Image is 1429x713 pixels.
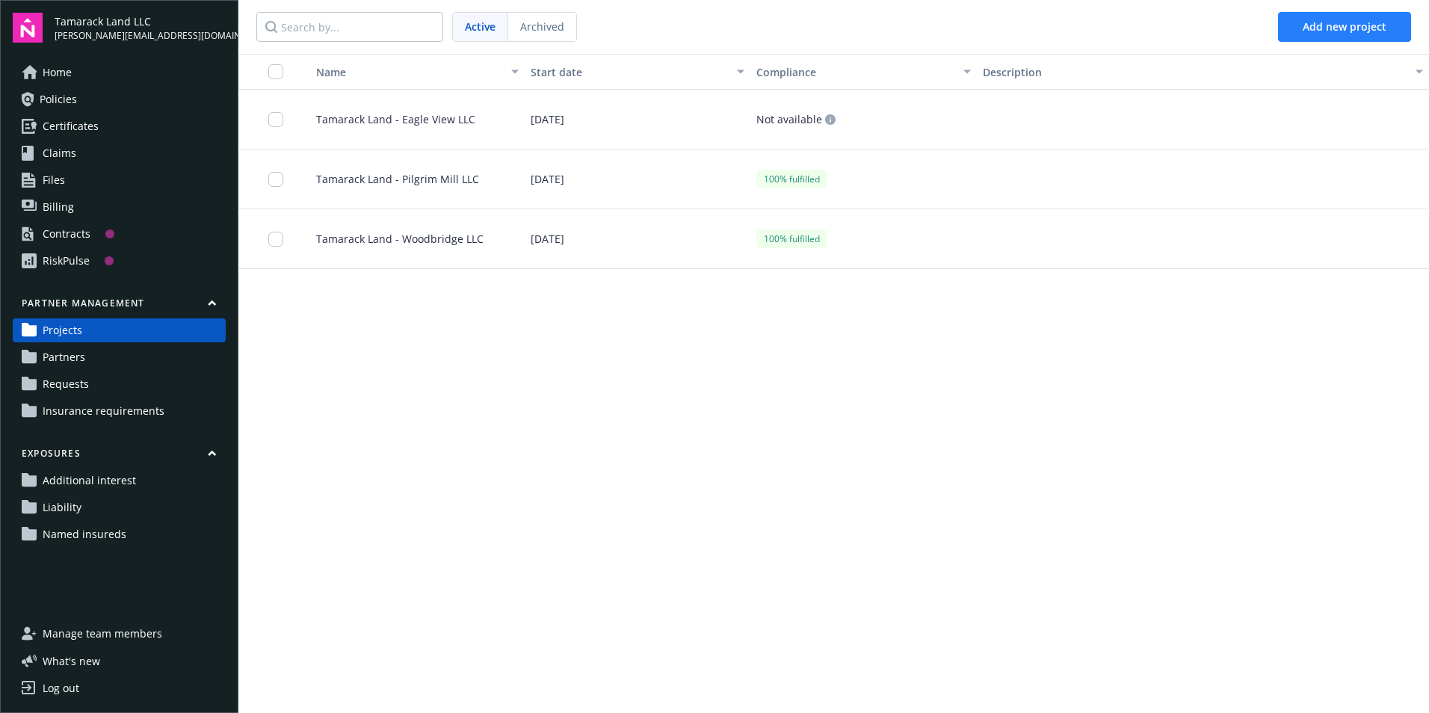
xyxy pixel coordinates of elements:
span: Insurance requirements [43,399,164,423]
div: Name [304,64,502,80]
span: [PERSON_NAME][EMAIL_ADDRESS][DOMAIN_NAME] [55,29,226,43]
span: Projects [43,318,82,342]
a: Partners [13,345,226,369]
button: Add new project [1278,12,1411,42]
div: Start date [531,64,729,80]
input: Toggle Row Selected [268,112,283,127]
a: Home [13,61,226,84]
a: Projects [13,318,226,342]
input: Toggle Row Selected [268,232,283,247]
span: Requests [43,372,89,396]
span: Certificates [43,114,99,138]
a: Billing [13,195,226,219]
span: Tamarack Land - Eagle View LLC [304,111,475,127]
button: Compliance [750,54,977,90]
span: What ' s new [43,653,100,669]
div: Log out [43,676,79,700]
div: 100% fulfilled [756,170,827,188]
button: What's new [13,653,124,669]
a: Requests [13,372,226,396]
div: Compliance [756,64,954,80]
span: Tamarack Land LLC [55,13,226,29]
span: Policies [40,87,77,111]
span: Add new project [1303,19,1386,34]
span: Tamarack Land - Pilgrim Mill LLC [304,171,479,187]
a: RiskPulse [13,249,226,273]
button: Partner management [13,297,226,315]
img: navigator-logo.svg [13,13,43,43]
button: Description [977,54,1429,90]
a: Claims [13,141,226,165]
a: Certificates [13,114,226,138]
span: Liability [43,496,81,519]
span: Tamarack Land - Woodbridge LLC [304,231,484,247]
div: RiskPulse [43,249,90,273]
span: Partners [43,345,85,369]
input: Toggle Row Selected [268,172,283,187]
a: Policies [13,87,226,111]
a: Manage team members [13,622,226,646]
button: Tamarack Land LLC[PERSON_NAME][EMAIL_ADDRESS][DOMAIN_NAME] [55,13,226,43]
span: Files [43,168,65,192]
div: 100% fulfilled [756,229,827,248]
a: Files [13,168,226,192]
span: Additional interest [43,469,136,493]
input: Search by... [256,12,443,42]
span: Home [43,61,72,84]
a: Insurance requirements [13,399,226,423]
button: Exposures [13,447,226,466]
span: Billing [43,195,74,219]
a: Liability [13,496,226,519]
a: Named insureds [13,522,226,546]
span: [DATE] [531,171,564,187]
a: Contracts [13,222,226,246]
span: [DATE] [531,111,564,127]
div: Contracts [43,222,90,246]
div: Toggle SortBy [304,64,502,80]
span: Active [465,19,496,34]
button: Start date [525,54,751,90]
span: Manage team members [43,622,162,646]
a: Additional interest [13,469,226,493]
div: Description [983,64,1407,80]
div: Not available [756,114,836,125]
span: [DATE] [531,231,564,247]
span: Claims [43,141,76,165]
span: Named insureds [43,522,126,546]
input: Select all [268,64,283,79]
span: Archived [520,19,564,34]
